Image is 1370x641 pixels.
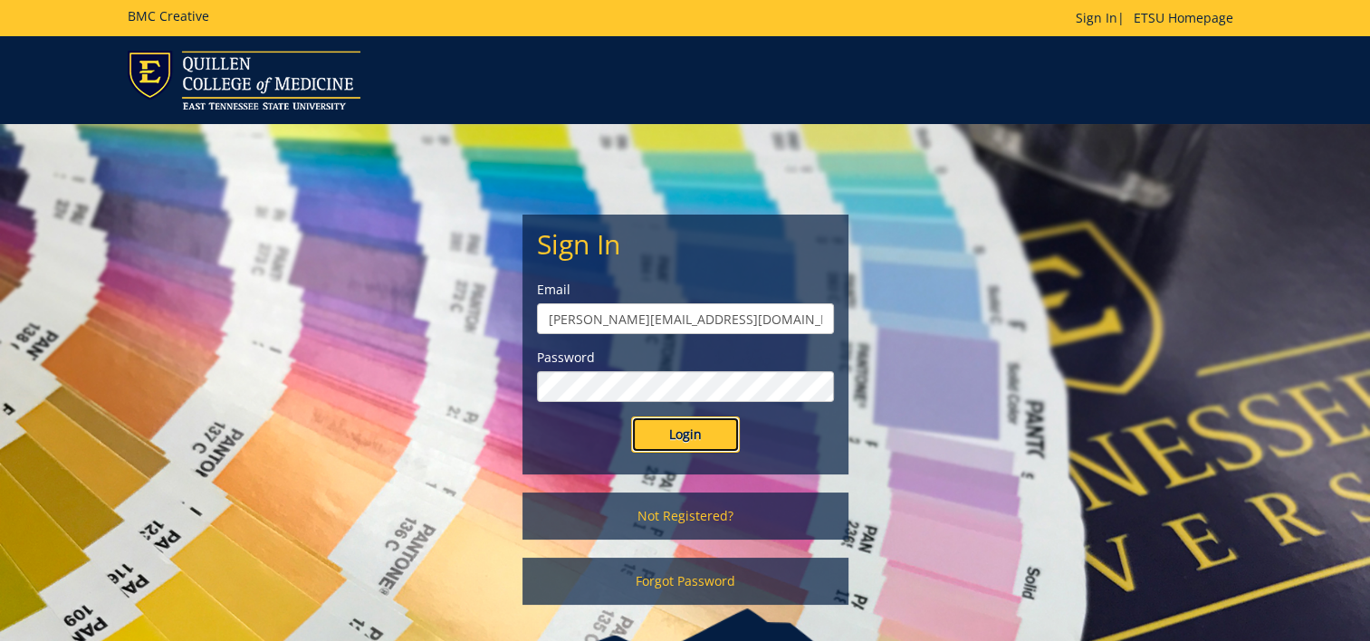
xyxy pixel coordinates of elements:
[1076,9,1117,26] a: Sign In
[537,281,834,299] label: Email
[128,51,360,110] img: ETSU logo
[537,349,834,367] label: Password
[631,416,740,453] input: Login
[128,9,209,23] h5: BMC Creative
[522,558,848,605] a: Forgot Password
[522,493,848,540] a: Not Registered?
[537,229,834,259] h2: Sign In
[1076,9,1242,27] p: |
[1125,9,1242,26] a: ETSU Homepage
